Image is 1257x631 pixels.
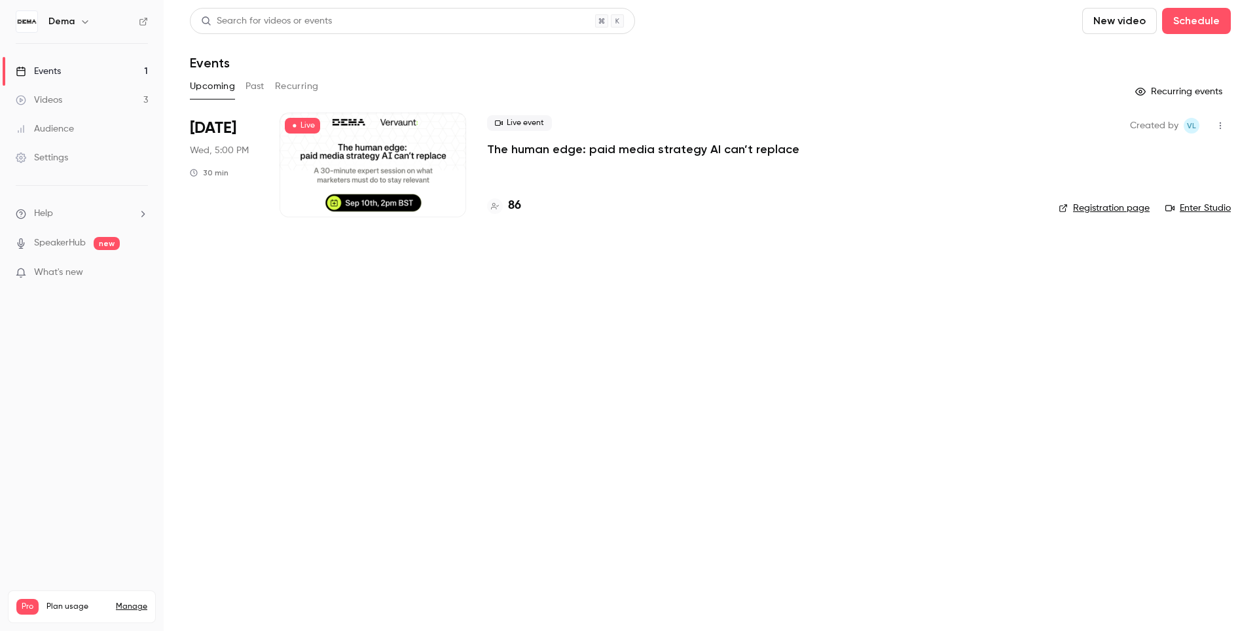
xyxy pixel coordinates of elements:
[1184,118,1199,134] span: Ville Leikas
[46,602,108,612] span: Plan usage
[34,236,86,250] a: SpeakerHub
[16,599,39,615] span: Pro
[487,141,799,157] a: The human edge: paid media strategy AI can’t replace
[1162,8,1231,34] button: Schedule
[190,55,230,71] h1: Events
[16,151,68,164] div: Settings
[16,11,37,32] img: Dema
[190,118,236,139] span: [DATE]
[508,197,521,215] h4: 86
[190,168,228,178] div: 30 min
[487,115,552,131] span: Live event
[1187,118,1196,134] span: VL
[1059,202,1150,215] a: Registration page
[132,267,148,279] iframe: Noticeable Trigger
[34,266,83,279] span: What's new
[246,76,264,97] button: Past
[1082,8,1157,34] button: New video
[16,94,62,107] div: Videos
[94,237,120,250] span: new
[116,602,147,612] a: Manage
[16,65,61,78] div: Events
[1130,118,1178,134] span: Created by
[487,197,521,215] a: 86
[1129,81,1231,102] button: Recurring events
[16,122,74,135] div: Audience
[190,144,249,157] span: Wed, 5:00 PM
[16,207,148,221] li: help-dropdown-opener
[201,14,332,28] div: Search for videos or events
[190,113,259,217] div: Sep 10 Wed, 2:00 PM (Europe/London)
[48,15,75,28] h6: Dema
[275,76,319,97] button: Recurring
[190,76,235,97] button: Upcoming
[34,207,53,221] span: Help
[1165,202,1231,215] a: Enter Studio
[285,118,320,134] span: Live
